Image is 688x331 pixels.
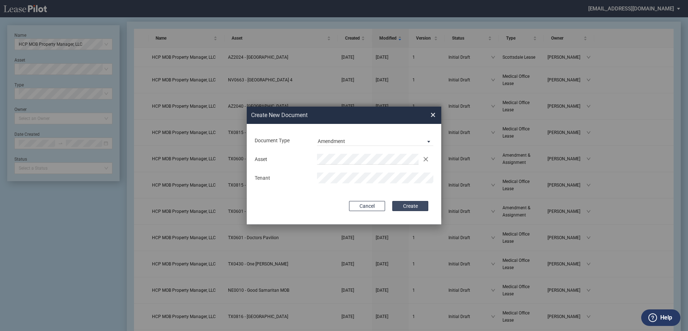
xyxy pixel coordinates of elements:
div: Asset [250,156,313,163]
md-dialog: Create New ... [247,107,441,225]
h2: Create New Document [251,111,405,119]
div: Document Type [250,137,313,144]
label: Help [660,313,672,322]
md-select: Document Type: Amendment [317,135,433,146]
div: Amendment [318,138,345,144]
div: Tenant [250,175,313,182]
button: Create [392,201,428,211]
button: Cancel [349,201,385,211]
span: × [430,109,435,121]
